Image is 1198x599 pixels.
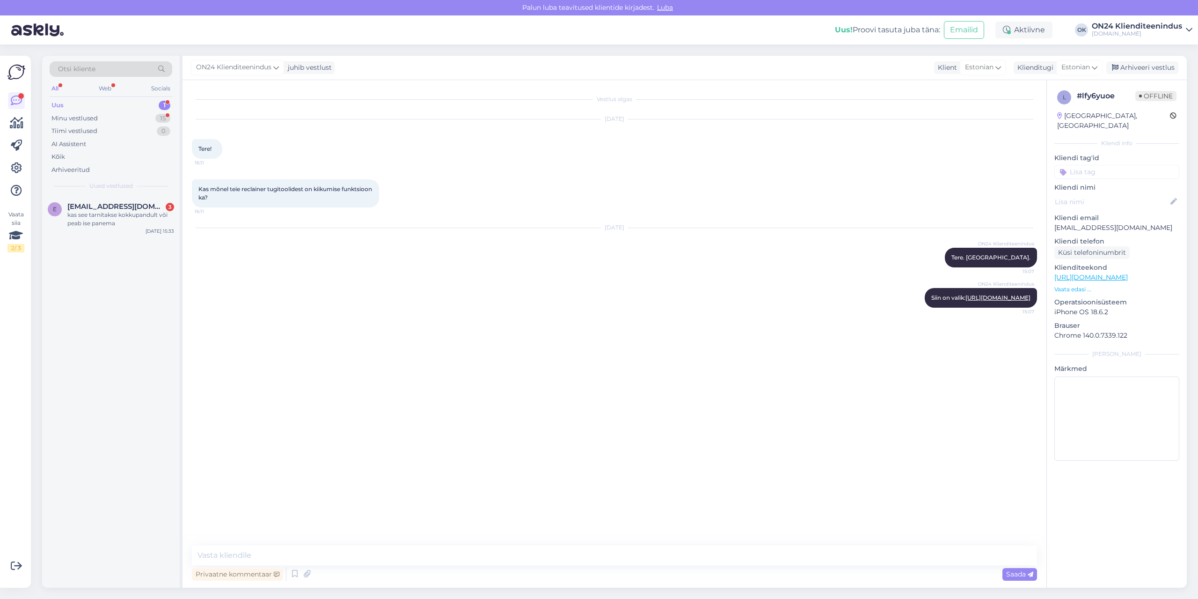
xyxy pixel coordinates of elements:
b: Uus! [835,25,853,34]
p: Kliendi tag'id [1054,153,1179,163]
span: Otsi kliente [58,64,95,74]
div: All [50,82,60,95]
a: [URL][DOMAIN_NAME] [1054,273,1128,281]
span: Siin on valik: [931,294,1030,301]
div: [DATE] [192,115,1037,123]
div: AI Assistent [51,140,86,149]
span: Tere. [GEOGRAPHIC_DATA]. [951,254,1030,261]
span: ON24 Klienditeenindus [196,62,271,73]
div: Küsi telefoninumbrit [1054,246,1130,259]
p: Kliendi nimi [1054,183,1179,192]
span: 15:07 [999,268,1034,275]
p: Chrome 140.0.7339.122 [1054,331,1179,340]
p: Kliendi email [1054,213,1179,223]
div: juhib vestlust [284,63,332,73]
p: Vaata edasi ... [1054,285,1179,294]
p: Operatsioonisüsteem [1054,297,1179,307]
span: Offline [1135,91,1176,101]
div: Arhiveeritud [51,165,90,175]
a: [URL][DOMAIN_NAME] [965,294,1030,301]
div: Socials [149,82,172,95]
div: Aktiivne [995,22,1052,38]
div: Uus [51,101,64,110]
div: 2 / 3 [7,244,24,252]
p: iPhone OS 18.6.2 [1054,307,1179,317]
div: 3 [166,203,174,211]
div: Kliendi info [1054,139,1179,148]
span: Estonian [965,62,993,73]
span: Tere! [198,145,212,152]
div: Proovi tasuta juba täna: [835,24,940,36]
img: Askly Logo [7,63,25,81]
p: Brauser [1054,321,1179,331]
span: Kas mõnel teie reclainer tugitoolidest on kiikumise funktsioon ka? [198,185,373,201]
span: ON24 Klienditeenindus [978,240,1034,247]
input: Lisa tag [1054,165,1179,179]
span: ON24 Klienditeenindus [978,281,1034,288]
div: Minu vestlused [51,114,98,123]
span: erki@visuaal.ee [67,202,165,211]
p: Kliendi telefon [1054,237,1179,246]
span: Saada [1006,570,1033,578]
a: ON24 Klienditeenindus[DOMAIN_NAME] [1092,22,1192,37]
span: l [1063,94,1066,101]
span: 15:07 [999,308,1034,315]
input: Lisa nimi [1055,197,1169,207]
div: Vestlus algas [192,95,1037,104]
div: Privaatne kommentaar [192,568,283,581]
div: Tiimi vestlused [51,126,97,136]
span: Luba [654,3,676,12]
div: # lfy6yuoe [1077,90,1135,102]
div: 1 [159,101,170,110]
div: ON24 Klienditeenindus [1092,22,1182,30]
div: Web [97,82,113,95]
div: Arhiveeri vestlus [1106,61,1178,74]
div: [DATE] 15:33 [146,228,174,235]
button: Emailid [944,21,984,39]
div: 15 [155,114,170,123]
div: Vaata siia [7,210,24,252]
span: e [53,206,57,213]
span: Uued vestlused [89,182,133,190]
p: Klienditeekond [1054,263,1179,273]
div: Klienditugi [1014,63,1053,73]
div: 0 [157,126,170,136]
div: [DOMAIN_NAME] [1092,30,1182,37]
p: [EMAIL_ADDRESS][DOMAIN_NAME] [1054,223,1179,233]
div: Kõik [51,152,65,162]
div: [GEOGRAPHIC_DATA], [GEOGRAPHIC_DATA] [1057,111,1170,131]
div: kas see tarnitakse kokkupandult või peab ise panema [67,211,174,228]
span: 16:11 [195,159,230,166]
div: [PERSON_NAME] [1054,350,1179,358]
div: Klient [934,63,957,73]
div: [DATE] [192,223,1037,232]
p: Märkmed [1054,364,1179,374]
span: Estonian [1061,62,1090,73]
div: OK [1075,23,1088,37]
span: 16:11 [195,208,230,215]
